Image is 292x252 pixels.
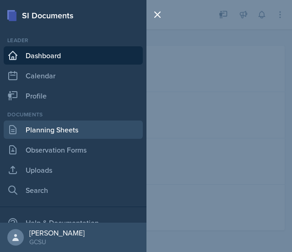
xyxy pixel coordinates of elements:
[4,161,143,179] a: Uploads
[4,87,143,105] a: Profile
[4,66,143,85] a: Calendar
[29,228,85,237] div: [PERSON_NAME]
[4,141,143,159] a: Observation Forms
[4,110,143,119] div: Documents
[4,214,143,232] div: Help & Documentation
[4,36,143,44] div: Leader
[4,181,143,199] a: Search
[4,121,143,139] a: Planning Sheets
[29,237,85,247] div: GCSU
[4,46,143,65] a: Dashboard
